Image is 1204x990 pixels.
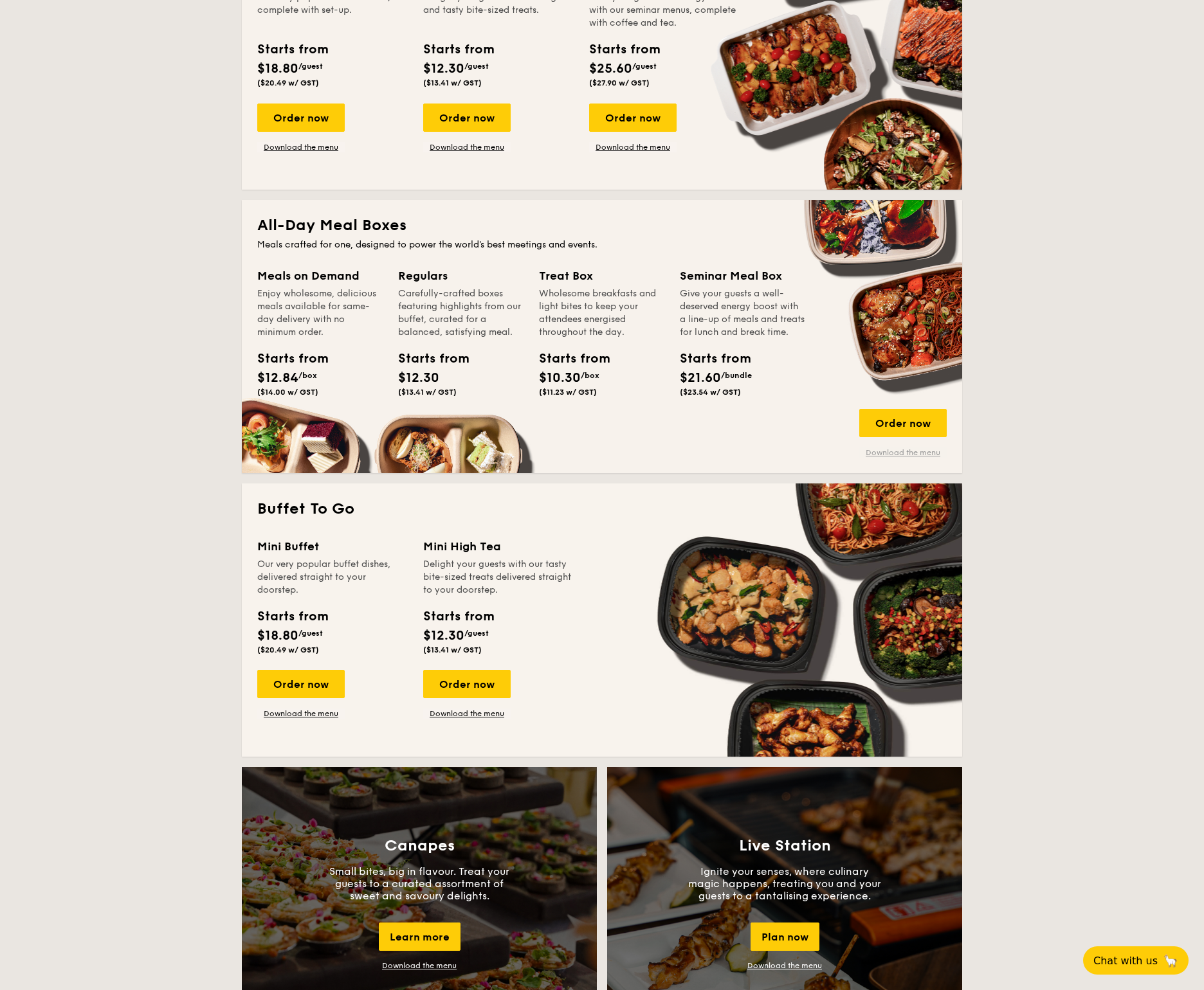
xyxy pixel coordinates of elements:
div: Regulars [398,267,524,285]
button: Chat with us🦙 [1083,946,1189,975]
span: $12.84 [257,370,298,386]
div: Wholesome breakfasts and light bites to keep your attendees energised throughout the day. [539,287,664,339]
p: Small bites, big in flavour. Treat your guests to a curated assortment of sweet and savoury delig... [323,865,516,902]
a: Download the menu [382,961,457,970]
span: /box [581,371,599,380]
div: Starts from [539,349,597,368]
div: Starts from [257,607,327,626]
span: ($13.41 w/ GST) [423,78,482,87]
div: Mini Buffet [257,537,408,555]
div: Order now [257,104,345,132]
div: Carefully-crafted boxes featuring highlights from our buffet, curated for a balanced, satisfying ... [398,287,524,339]
span: Chat with us [1093,955,1158,967]
div: Meals crafted for one, designed to power the world's best meetings and events. [257,239,947,251]
div: Give your guests a well-deserved energy boost with a line-up of meals and treats for lunch and br... [680,287,805,339]
div: Starts from [423,40,493,59]
div: Starts from [423,607,493,626]
a: Download the menu [589,142,677,152]
div: Order now [859,409,947,437]
div: Treat Box [539,267,664,285]
p: Ignite your senses, where culinary magic happens, treating you and your guests to a tantalising e... [688,865,881,902]
span: ($11.23 w/ GST) [539,388,597,397]
div: Starts from [589,40,659,59]
a: Download the menu [859,447,947,458]
div: Plan now [751,923,819,951]
a: Download the menu [423,708,511,719]
span: $12.30 [398,370,439,386]
span: 🦙 [1163,953,1178,968]
span: ($14.00 w/ GST) [257,388,318,397]
span: /bundle [721,371,752,380]
div: Order now [423,670,511,698]
a: Download the menu [747,961,822,970]
div: Order now [423,104,511,132]
h3: Live Station [739,837,831,855]
span: ($20.49 w/ GST) [257,645,319,654]
span: ($23.54 w/ GST) [680,388,741,397]
div: Starts from [257,40,327,59]
span: $25.60 [589,61,632,76]
span: $12.30 [423,61,464,76]
h3: Canapes [385,837,455,855]
div: Learn more [379,923,461,951]
div: Starts from [398,349,456,368]
div: Starts from [257,349,315,368]
span: /guest [632,62,657,71]
span: /guest [464,629,489,638]
div: Meals on Demand [257,267,383,285]
div: Seminar Meal Box [680,267,805,285]
span: $10.30 [539,370,581,386]
span: /guest [464,62,489,71]
div: Delight your guests with our tasty bite-sized treats delivered straight to your doorstep. [423,558,574,597]
h2: All-Day Meal Boxes [257,215,947,236]
a: Download the menu [423,142,511,152]
span: /box [298,371,317,380]
div: Starts from [680,349,738,368]
div: Order now [257,670,345,698]
a: Download the menu [257,142,345,152]
span: ($20.49 w/ GST) [257,78,319,87]
span: $18.80 [257,61,298,76]
span: /guest [298,629,323,638]
span: ($13.41 w/ GST) [423,645,482,654]
span: ($27.90 w/ GST) [589,78,650,87]
div: Our very popular buffet dishes, delivered straight to your doorstep. [257,558,408,597]
div: Enjoy wholesome, delicious meals available for same-day delivery with no minimum order. [257,287,383,339]
span: $12.30 [423,628,464,643]
div: Mini High Tea [423,537,574,555]
a: Download the menu [257,708,345,719]
div: Order now [589,104,677,132]
h2: Buffet To Go [257,499,947,519]
span: ($13.41 w/ GST) [398,388,457,397]
span: /guest [298,62,323,71]
span: $18.80 [257,628,298,643]
span: $21.60 [680,370,721,386]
